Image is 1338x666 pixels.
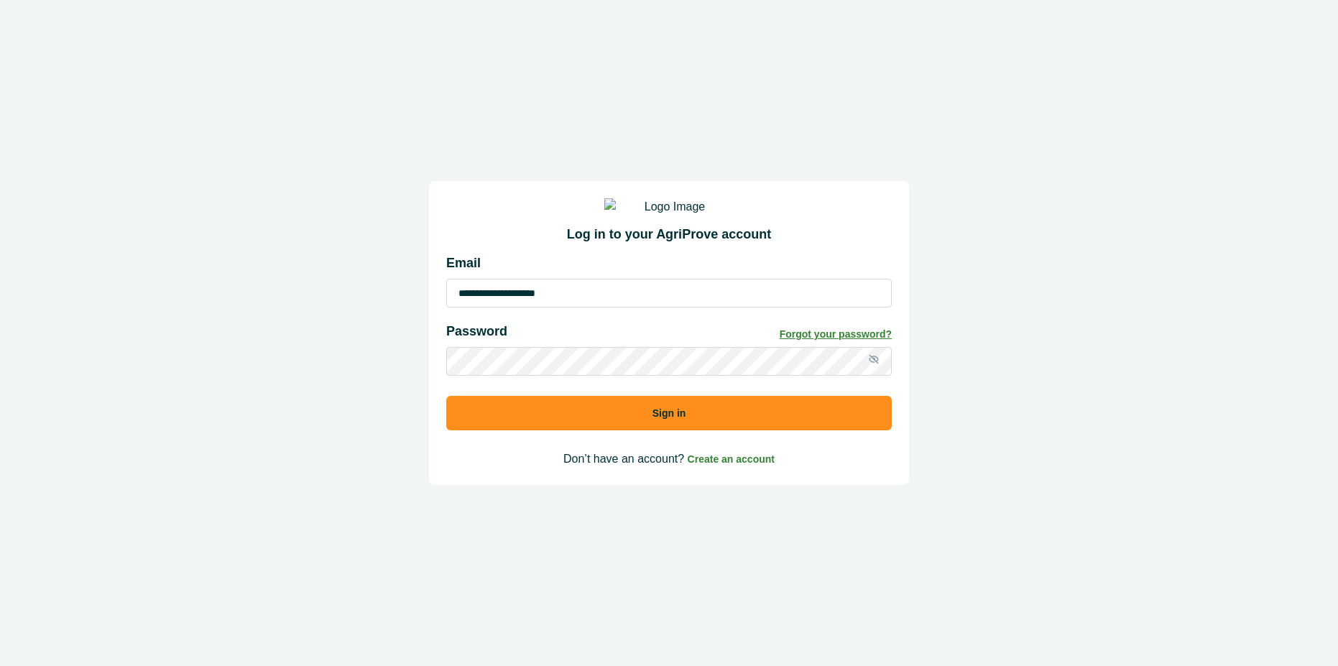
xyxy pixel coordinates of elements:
p: Email [446,254,892,273]
h2: Log in to your AgriProve account [446,227,892,243]
a: Forgot your password? [780,327,892,342]
img: Logo Image [604,198,734,216]
p: Don’t have an account? [446,450,892,468]
a: Create an account [688,453,775,465]
button: Sign in [446,396,892,430]
p: Password [446,322,507,341]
